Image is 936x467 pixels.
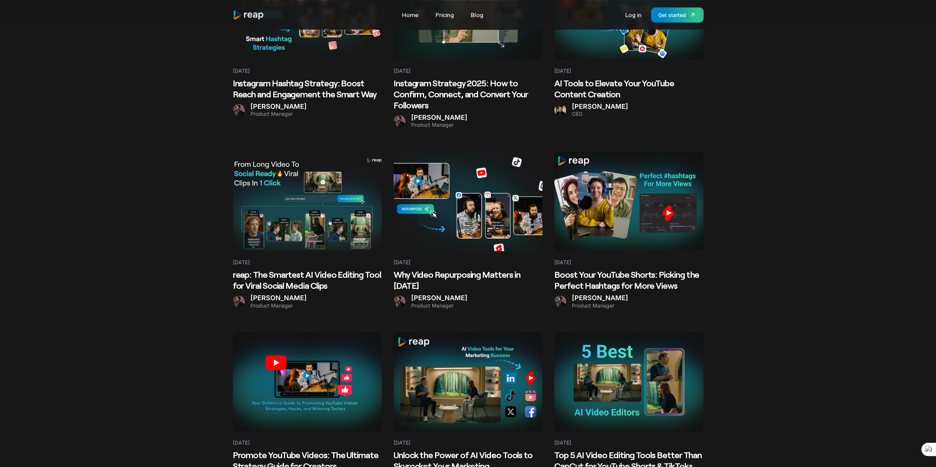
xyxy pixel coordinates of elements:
div: Product Manager [250,302,307,309]
div: [DATE] [233,431,250,446]
h2: Instagram Strategy 2025: How to Confirm, Connect, and Convert Your Followers [394,78,542,111]
div: [PERSON_NAME] [250,294,307,302]
div: CEO [572,111,628,117]
div: [DATE] [554,251,571,266]
div: Product Manager [250,111,307,117]
a: home [233,10,264,20]
h2: Boost Your YouTube Shorts: Picking the Perfect Hashtags for More Views [554,269,703,291]
div: [PERSON_NAME] [411,114,467,122]
a: [DATE]reap: The Smartest AI Video Editing Tool for Viral Social Media Clips[PERSON_NAME]Product M... [233,152,382,309]
div: [DATE] [394,251,410,266]
img: reap logo [233,10,264,20]
h2: Why Video Repurposing Matters in [DATE] [394,269,542,291]
a: Home [398,9,422,21]
div: [DATE] [554,60,571,75]
a: Get started [651,7,704,22]
a: Log in [622,9,645,21]
div: Product Manager [411,302,467,309]
a: [DATE]Why Video Repurposing Matters in [DATE][PERSON_NAME]Product Manager [394,152,542,309]
div: [PERSON_NAME] [250,103,307,111]
div: [PERSON_NAME] [572,294,628,302]
a: [DATE]Boost Your YouTube Shorts: Picking the Perfect Hashtags for More Views[PERSON_NAME]Product ... [554,152,703,309]
div: Get started [658,11,686,19]
div: [DATE] [394,431,410,446]
div: Product Manager [572,302,628,309]
div: Product Manager [411,122,467,128]
div: [DATE] [554,431,571,446]
h2: reap: The Smartest AI Video Editing Tool for Viral Social Media Clips [233,269,382,291]
h2: AI Tools to Elevate Your YouTube Content Creation [554,78,703,100]
div: [DATE] [394,60,410,75]
a: Blog [467,9,487,21]
a: Pricing [432,9,458,21]
div: [PERSON_NAME] [411,294,467,302]
div: [DATE] [233,60,250,75]
h2: Instagram Hashtag Strategy: Boost Reach and Engagement the Smart Way [233,78,382,100]
div: [DATE] [233,251,250,266]
div: [PERSON_NAME] [572,103,628,111]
